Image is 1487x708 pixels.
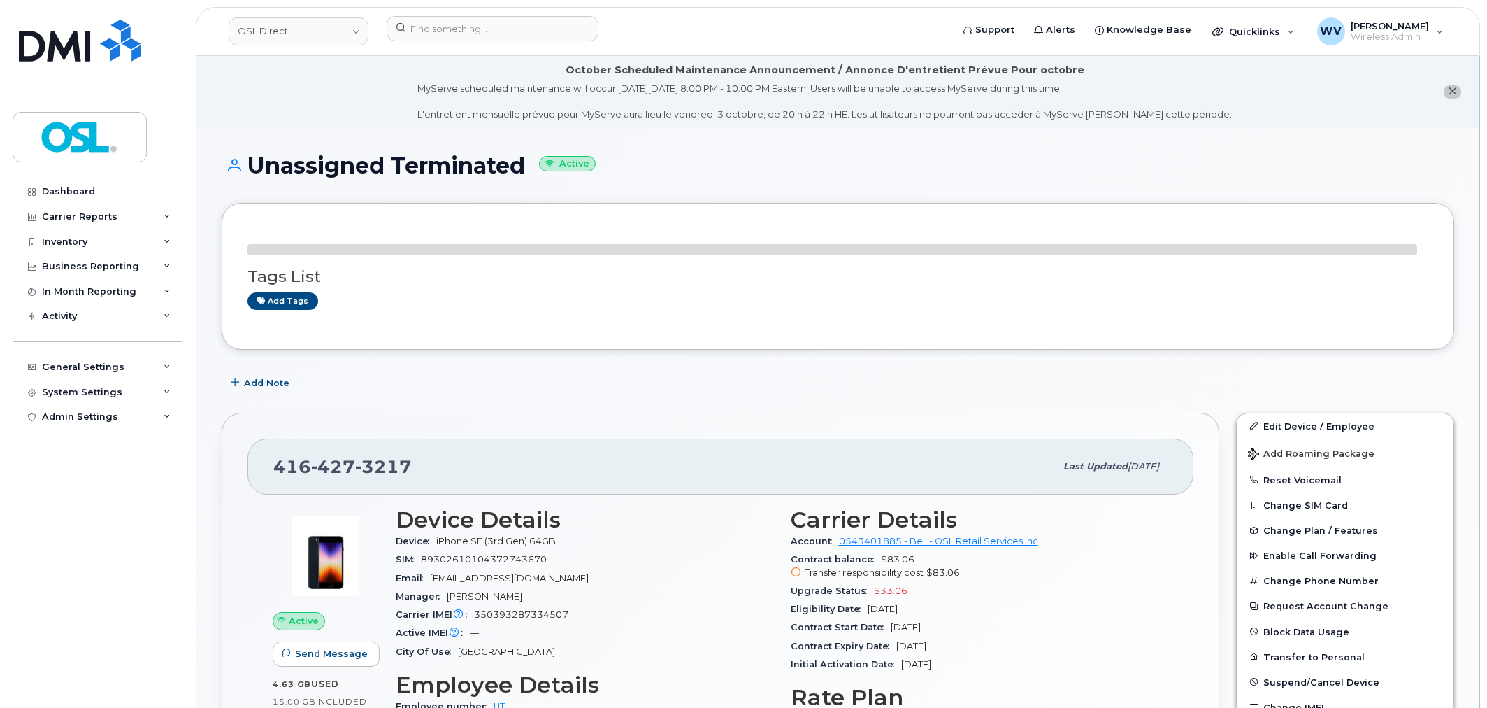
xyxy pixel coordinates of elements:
[791,604,868,614] span: Eligibility Date
[791,554,1169,579] span: $83.06
[868,604,898,614] span: [DATE]
[1263,551,1377,561] span: Enable Call Forwarding
[458,646,555,657] span: [GEOGRAPHIC_DATA]
[1237,467,1453,493] button: Reset Voicemail
[273,642,380,667] button: Send Message
[1237,439,1453,467] button: Add Roaming Package
[1237,568,1453,593] button: Change Phone Number
[396,573,430,583] span: Email
[421,554,547,565] span: 89302610104372743670
[244,376,289,390] span: Add Note
[1237,593,1453,618] button: Request Account Change
[891,622,921,632] span: [DATE]
[396,609,474,620] span: Carrier IMEI
[247,292,318,310] a: Add tags
[289,614,319,628] span: Active
[791,536,839,546] span: Account
[1237,619,1453,644] button: Block Data Usage
[273,679,311,689] span: 4.63 GB
[926,567,960,578] span: $83.06
[247,268,1428,285] h3: Tags List
[430,573,589,583] span: [EMAIL_ADDRESS][DOMAIN_NAME]
[295,647,368,660] span: Send Message
[1237,493,1453,518] button: Change SIM Card
[896,641,926,651] span: [DATE]
[1444,85,1461,99] button: close notification
[805,567,924,578] span: Transfer responsibility cost
[791,641,896,651] span: Contract Expiry Date
[791,659,901,670] span: Initial Activation Date
[1248,448,1374,462] span: Add Roaming Package
[355,456,412,477] span: 3217
[396,507,774,532] h3: Device Details
[1263,677,1379,687] span: Suspend/Cancel Device
[839,536,1038,546] a: 0543401885 - Bell - OSL Retail Services Inc
[396,536,436,546] span: Device
[311,679,339,689] span: used
[791,554,881,565] span: Contract balance
[474,609,568,620] span: 350393287334507
[273,697,316,707] span: 15.00 GB
[470,628,479,638] span: —
[1237,518,1453,543] button: Change Plan / Features
[1237,644,1453,670] button: Transfer to Personal
[1237,413,1453,439] a: Edit Device / Employee
[417,82,1232,121] div: MyServe scheduled maintenance will occur [DATE][DATE] 8:00 PM - 10:00 PM Eastern. Users will be u...
[901,659,931,670] span: [DATE]
[791,586,874,596] span: Upgrade Status
[447,591,522,602] span: [PERSON_NAME]
[222,371,301,396] button: Add Note
[1063,461,1128,472] span: Last updated
[1263,525,1378,536] span: Change Plan / Features
[539,156,596,172] small: Active
[222,153,1454,178] h1: Unassigned Terminated
[1237,543,1453,568] button: Enable Call Forwarding
[791,507,1169,532] h3: Carrier Details
[436,536,556,546] span: iPhone SE (3rd Gen) 64GB
[396,672,774,698] h3: Employee Details
[396,554,421,565] span: SIM
[396,646,458,657] span: City Of Use
[396,628,470,638] span: Active IMEI
[566,63,1084,78] div: October Scheduled Maintenance Announcement / Annonce D'entretient Prévue Pour octobre
[284,514,368,598] img: image20231002-3703462-1angbar.jpeg
[396,591,447,602] span: Manager
[1128,461,1159,472] span: [DATE]
[311,456,355,477] span: 427
[791,622,891,632] span: Contract Start Date
[273,456,412,477] span: 416
[1237,670,1453,695] button: Suspend/Cancel Device
[874,586,907,596] span: $33.06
